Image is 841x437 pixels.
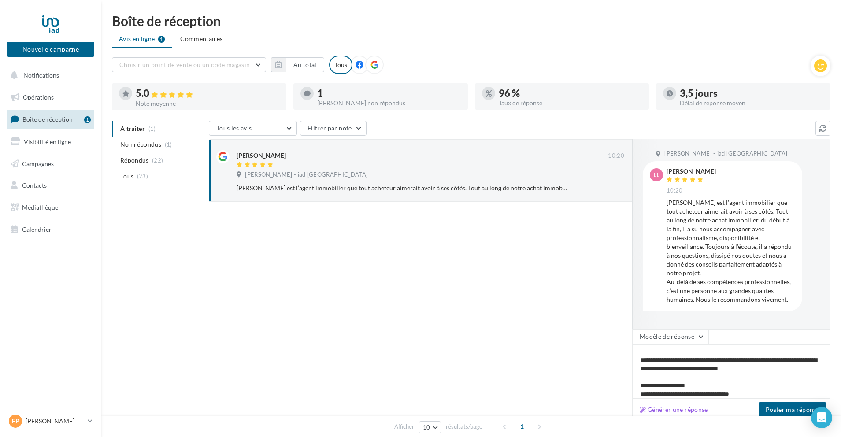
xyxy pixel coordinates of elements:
[245,171,368,179] span: [PERSON_NAME] - iad [GEOGRAPHIC_DATA]
[237,184,567,193] div: [PERSON_NAME] est l’agent immobilier que tout acheteur aimerait avoir à ses côtés. Tout au long d...
[22,181,47,189] span: Contacts
[5,176,96,195] a: Contacts
[394,422,414,431] span: Afficher
[12,417,19,426] span: FP
[22,204,58,211] span: Médiathèque
[112,57,266,72] button: Choisir un point de vente ou un code magasin
[119,61,250,68] span: Choisir un point de vente ou un code magasin
[136,89,279,99] div: 5.0
[22,226,52,233] span: Calendrier
[23,93,54,101] span: Opérations
[759,402,826,417] button: Poster ma réponse
[5,110,96,129] a: Boîte de réception1
[136,100,279,107] div: Note moyenne
[300,121,367,136] button: Filtrer par note
[499,100,642,106] div: Taux de réponse
[680,89,823,98] div: 3,5 jours
[216,124,252,132] span: Tous les avis
[5,198,96,217] a: Médiathèque
[7,413,94,430] a: FP [PERSON_NAME]
[286,57,324,72] button: Au total
[317,89,461,98] div: 1
[653,170,659,179] span: LL
[152,157,163,164] span: (22)
[499,89,642,98] div: 96 %
[446,422,482,431] span: résultats/page
[112,14,830,27] div: Boîte de réception
[636,404,711,415] button: Générer une réponse
[137,173,148,180] span: (23)
[667,168,716,174] div: [PERSON_NAME]
[209,121,297,136] button: Tous les avis
[271,57,324,72] button: Au total
[165,141,172,148] span: (1)
[419,421,441,433] button: 10
[7,42,94,57] button: Nouvelle campagne
[5,66,93,85] button: Notifications
[237,151,286,160] div: [PERSON_NAME]
[120,156,149,165] span: Répondus
[24,138,71,145] span: Visibilité en ligne
[120,172,133,181] span: Tous
[23,71,59,79] span: Notifications
[5,88,96,107] a: Opérations
[180,34,222,43] span: Commentaires
[664,150,787,158] span: [PERSON_NAME] - iad [GEOGRAPHIC_DATA]
[120,140,161,149] span: Non répondus
[5,133,96,151] a: Visibilité en ligne
[5,220,96,239] a: Calendrier
[680,100,823,106] div: Délai de réponse moyen
[667,198,795,304] div: [PERSON_NAME] est l’agent immobilier que tout acheteur aimerait avoir à ses côtés. Tout au long d...
[84,116,91,123] div: 1
[5,155,96,173] a: Campagnes
[632,329,709,344] button: Modèle de réponse
[667,187,683,195] span: 10:20
[26,417,84,426] p: [PERSON_NAME]
[515,419,529,433] span: 1
[317,100,461,106] div: [PERSON_NAME] non répondus
[811,407,832,428] div: Open Intercom Messenger
[329,56,352,74] div: Tous
[423,424,430,431] span: 10
[22,115,73,123] span: Boîte de réception
[22,159,54,167] span: Campagnes
[608,152,624,160] span: 10:20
